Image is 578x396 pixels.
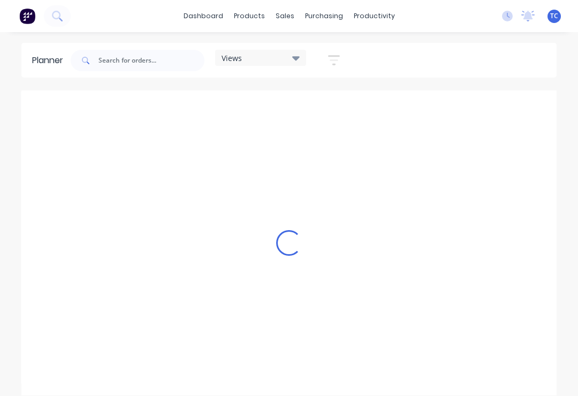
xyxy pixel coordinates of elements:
span: TC [550,11,558,21]
span: Views [222,52,242,64]
div: Planner [32,54,69,67]
div: products [229,8,270,24]
a: dashboard [178,8,229,24]
div: purchasing [300,8,348,24]
div: sales [270,8,300,24]
img: Factory [19,8,35,24]
div: productivity [348,8,400,24]
input: Search for orders... [98,50,204,71]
